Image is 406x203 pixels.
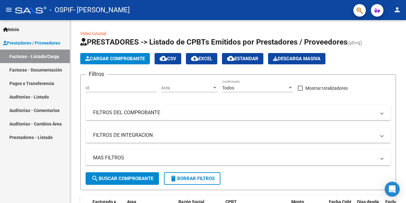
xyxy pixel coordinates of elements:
span: Buscar Comprobante [91,176,153,181]
mat-expansion-panel-header: MAS FILTROS [86,150,391,165]
mat-icon: cloud_download [191,55,198,62]
div: Open Intercom Messenger [385,182,400,197]
mat-expansion-panel-header: FILTROS DE INTEGRACION [86,128,391,143]
mat-panel-title: MAS FILTROS [93,154,376,161]
span: PRESTADORES -> Listado de CPBTs Emitidos por Prestadores / Proveedores [80,38,347,46]
h3: Filtros [86,70,107,78]
span: - [PERSON_NAME] [73,3,130,17]
span: Estandar [227,56,258,61]
mat-expansion-panel-header: FILTROS DEL COMPROBANTE [86,105,391,120]
span: Borrar Filtros [170,176,215,181]
span: EXCEL [191,56,212,61]
mat-icon: cloud_download [227,55,235,62]
button: EXCEL [186,53,217,64]
span: Cargar Comprobante [85,56,145,61]
mat-icon: person [393,6,401,13]
button: CSV [155,53,181,64]
mat-icon: menu [5,6,13,13]
span: Inicio [3,26,19,33]
span: Prestadores / Proveedores [3,40,60,46]
button: Buscar Comprobante [86,172,159,185]
span: CSV [160,56,176,61]
mat-panel-title: FILTROS DE INTEGRACION [93,132,376,139]
mat-icon: search [91,175,99,182]
span: - OSPIF [50,3,73,17]
button: Estandar [222,53,263,64]
a: Video tutorial [80,31,106,36]
button: Cargar Comprobante [80,53,150,64]
button: Borrar Filtros [164,172,220,185]
mat-icon: cloud_download [160,55,167,62]
span: Mostrar totalizadores [305,84,348,92]
mat-panel-title: FILTROS DEL COMPROBANTE [93,109,376,116]
mat-icon: delete [170,175,177,182]
button: Descarga Masiva [268,53,325,64]
app-download-masive: Descarga masiva de comprobantes (adjuntos) [268,53,325,64]
span: Todos [222,85,234,90]
span: (alt+q) [347,40,362,46]
span: Area [161,85,212,91]
span: Descarga Masiva [273,56,320,61]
